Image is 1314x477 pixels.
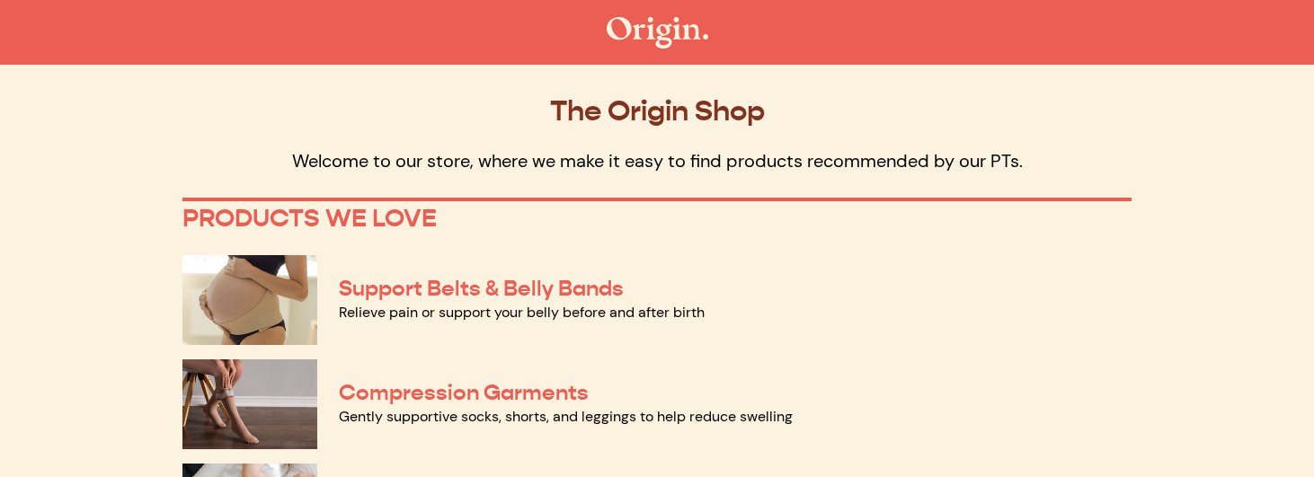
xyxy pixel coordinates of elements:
img: Support Belts & Belly Bands [182,255,317,345]
img: Compression Garments [182,359,317,449]
a: Gently supportive socks, shorts, and leggings to help reduce swelling [339,407,793,426]
p: Welcome to our store, where we make it easy to find products recommended by our PTs. [182,149,1132,172]
a: Compression Garments [339,379,589,406]
p: PRODUCTS WE LOVE [182,203,1132,234]
a: Support Belts & Belly Bands [339,275,624,302]
p: The Origin Shop [182,93,1132,128]
a: Relieve pain or support your belly before and after birth [339,303,705,322]
img: The Origin Shop [607,17,708,49]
